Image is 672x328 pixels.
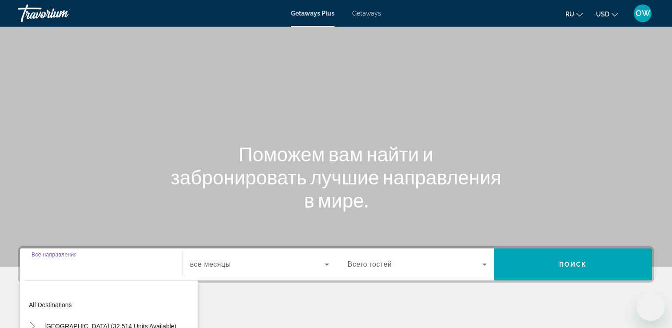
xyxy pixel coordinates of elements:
button: Change currency [596,8,618,20]
button: User Menu [631,4,654,23]
button: Поиск [494,248,652,280]
a: Getaways [352,10,381,17]
span: USD [596,11,609,18]
button: Change language [565,8,583,20]
a: Travorium [18,2,107,25]
span: ru [565,11,574,18]
span: OW [636,9,650,18]
span: все месяцы [190,260,231,268]
button: All destinations [24,297,198,313]
iframe: Schaltfläche zum Öffnen des Messaging-Fensters [636,292,665,321]
a: Getaways Plus [291,10,334,17]
span: Все направления [32,252,77,257]
span: All destinations [29,301,72,308]
h1: Поможем вам найти и забронировать лучшие направления в мире. [170,142,503,212]
span: Всего гостей [348,260,392,268]
div: Search widget [20,248,652,280]
span: Поиск [559,261,587,268]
